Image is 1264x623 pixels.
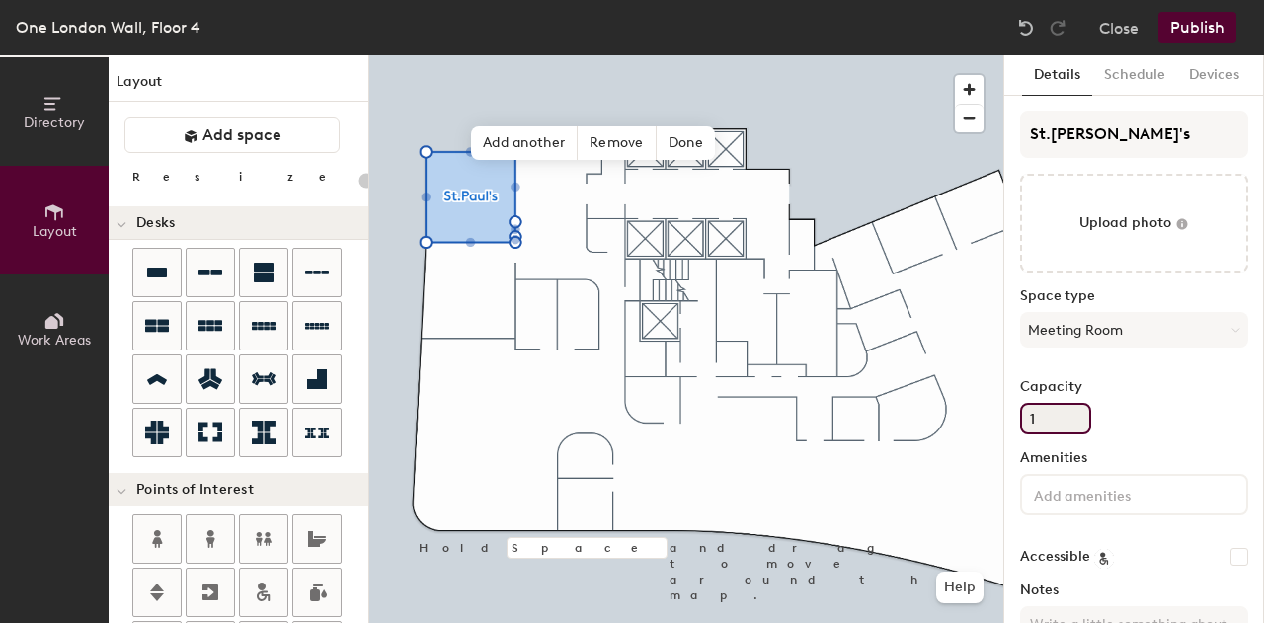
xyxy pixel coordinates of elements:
[16,15,200,39] div: One London Wall, Floor 4
[33,223,77,240] span: Layout
[136,482,254,498] span: Points of Interest
[1020,549,1090,565] label: Accessible
[578,126,657,160] span: Remove
[1099,12,1139,43] button: Close
[132,169,351,185] div: Resize
[124,117,340,153] button: Add space
[1020,312,1248,348] button: Meeting Room
[1020,174,1248,273] button: Upload photo
[109,71,368,102] h1: Layout
[1020,379,1248,395] label: Capacity
[657,126,715,160] span: Done
[136,215,175,231] span: Desks
[1022,55,1092,96] button: Details
[1016,18,1036,38] img: Undo
[1020,288,1248,304] label: Space type
[24,115,85,131] span: Directory
[1158,12,1236,43] button: Publish
[18,332,91,349] span: Work Areas
[1020,450,1248,466] label: Amenities
[471,126,578,160] span: Add another
[1177,55,1251,96] button: Devices
[202,125,281,145] span: Add space
[1092,55,1177,96] button: Schedule
[1048,18,1067,38] img: Redo
[1020,583,1248,598] label: Notes
[936,572,984,603] button: Help
[1030,482,1208,506] input: Add amenities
